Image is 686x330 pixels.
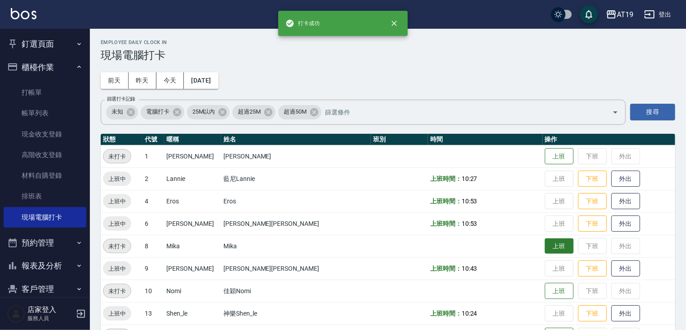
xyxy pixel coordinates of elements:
div: 未知 [106,105,138,119]
button: 下班 [578,260,607,277]
button: 上班 [545,148,574,165]
button: 外出 [611,193,640,210]
td: 9 [143,257,164,280]
button: 下班 [578,171,607,187]
button: 下班 [578,216,607,232]
td: Eros [164,190,221,212]
a: 材料自購登錄 [4,165,86,186]
button: 客戶管理 [4,277,86,301]
td: 神樂Shen_le [221,302,371,325]
img: Person [7,305,25,323]
span: 上班中 [103,309,131,318]
span: 上班中 [103,174,131,184]
td: 藍尼Lannie [221,167,371,190]
td: [PERSON_NAME][PERSON_NAME] [221,212,371,235]
div: 電腦打卡 [141,105,184,119]
button: 下班 [578,193,607,210]
th: 操作 [543,134,675,145]
b: 上班時間： [430,220,462,227]
span: 打卡成功 [285,19,320,28]
td: 13 [143,302,164,325]
td: 10 [143,280,164,302]
span: 上班中 [103,264,131,273]
div: 25M以內 [187,105,230,119]
td: 8 [143,235,164,257]
h2: Employee Daily Clock In [101,40,675,45]
h3: 現場電腦打卡 [101,49,675,62]
a: 帳單列表 [4,103,86,123]
span: 10:24 [462,310,477,317]
button: Open [608,105,623,119]
td: Mika [164,235,221,257]
button: 外出 [611,305,640,322]
td: [PERSON_NAME][PERSON_NAME] [221,257,371,280]
span: 超過50M [278,107,312,116]
th: 時間 [428,134,543,145]
span: 未打卡 [103,242,131,251]
button: 上班 [545,238,574,254]
td: [PERSON_NAME] [164,212,221,235]
label: 篩選打卡記錄 [107,96,135,102]
span: 未打卡 [103,152,131,161]
th: 班別 [371,134,428,145]
button: close [384,13,404,33]
button: [DATE] [184,72,218,89]
button: 櫃檯作業 [4,56,86,79]
td: [PERSON_NAME] [164,257,221,280]
a: 高階收支登錄 [4,145,86,165]
button: 搜尋 [630,104,675,120]
span: 10:53 [462,198,477,205]
td: 4 [143,190,164,212]
a: 打帳單 [4,82,86,103]
a: 排班表 [4,186,86,207]
button: 外出 [611,216,640,232]
button: save [580,5,598,23]
span: 未打卡 [103,286,131,296]
a: 現金收支登錄 [4,124,86,145]
button: 今天 [156,72,184,89]
td: 1 [143,145,164,167]
span: 10:27 [462,175,477,182]
a: 現場電腦打卡 [4,207,86,228]
td: 6 [143,212,164,235]
button: 釘選頁面 [4,32,86,56]
td: [PERSON_NAME] [221,145,371,167]
td: Shen_le [164,302,221,325]
td: Lannie [164,167,221,190]
input: 篩選條件 [323,104,597,120]
h5: 店家登入 [27,305,73,314]
span: 上班中 [103,197,131,206]
div: AT19 [617,9,633,20]
span: 10:53 [462,220,477,227]
b: 上班時間： [430,198,462,205]
span: 25M以內 [187,107,221,116]
b: 上班時間： [430,175,462,182]
span: 電腦打卡 [141,107,175,116]
button: 登出 [641,6,675,23]
span: 上班中 [103,219,131,229]
td: 佳穎Nomi [221,280,371,302]
button: 上班 [545,283,574,299]
td: Mika [221,235,371,257]
td: 2 [143,167,164,190]
button: 預約管理 [4,231,86,255]
img: Logo [11,8,36,19]
td: [PERSON_NAME] [164,145,221,167]
button: AT19 [602,5,637,24]
b: 上班時間： [430,310,462,317]
button: 報表及分析 [4,254,86,277]
b: 上班時間： [430,265,462,272]
p: 服務人員 [27,314,73,322]
span: 10:43 [462,265,477,272]
button: 下班 [578,305,607,322]
span: 超過25M [232,107,266,116]
td: Nomi [164,280,221,302]
button: 外出 [611,260,640,277]
th: 狀態 [101,134,143,145]
button: 前天 [101,72,129,89]
th: 代號 [143,134,164,145]
th: 暱稱 [164,134,221,145]
div: 超過25M [232,105,276,119]
div: 超過50M [278,105,321,119]
button: 昨天 [129,72,156,89]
